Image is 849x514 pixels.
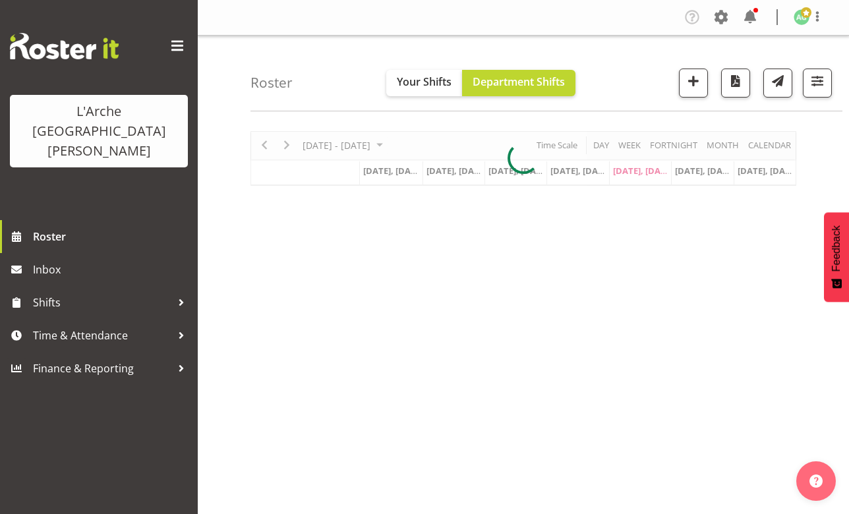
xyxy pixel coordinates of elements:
[33,227,191,246] span: Roster
[803,69,832,98] button: Filter Shifts
[386,70,462,96] button: Your Shifts
[763,69,792,98] button: Send a list of all shifts for the selected filtered period to all rostered employees.
[721,69,750,98] button: Download a PDF of the roster according to the set date range.
[33,326,171,345] span: Time & Attendance
[824,212,849,302] button: Feedback - Show survey
[462,70,575,96] button: Department Shifts
[250,75,293,90] h4: Roster
[33,358,171,378] span: Finance & Reporting
[679,69,708,98] button: Add a new shift
[33,293,171,312] span: Shifts
[473,74,565,89] span: Department Shifts
[809,474,823,488] img: help-xxl-2.png
[23,101,175,161] div: L'Arche [GEOGRAPHIC_DATA][PERSON_NAME]
[397,74,452,89] span: Your Shifts
[10,33,119,59] img: Rosterit website logo
[831,225,842,271] span: Feedback
[33,260,191,279] span: Inbox
[794,9,809,25] img: adrian-garduque52.jpg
